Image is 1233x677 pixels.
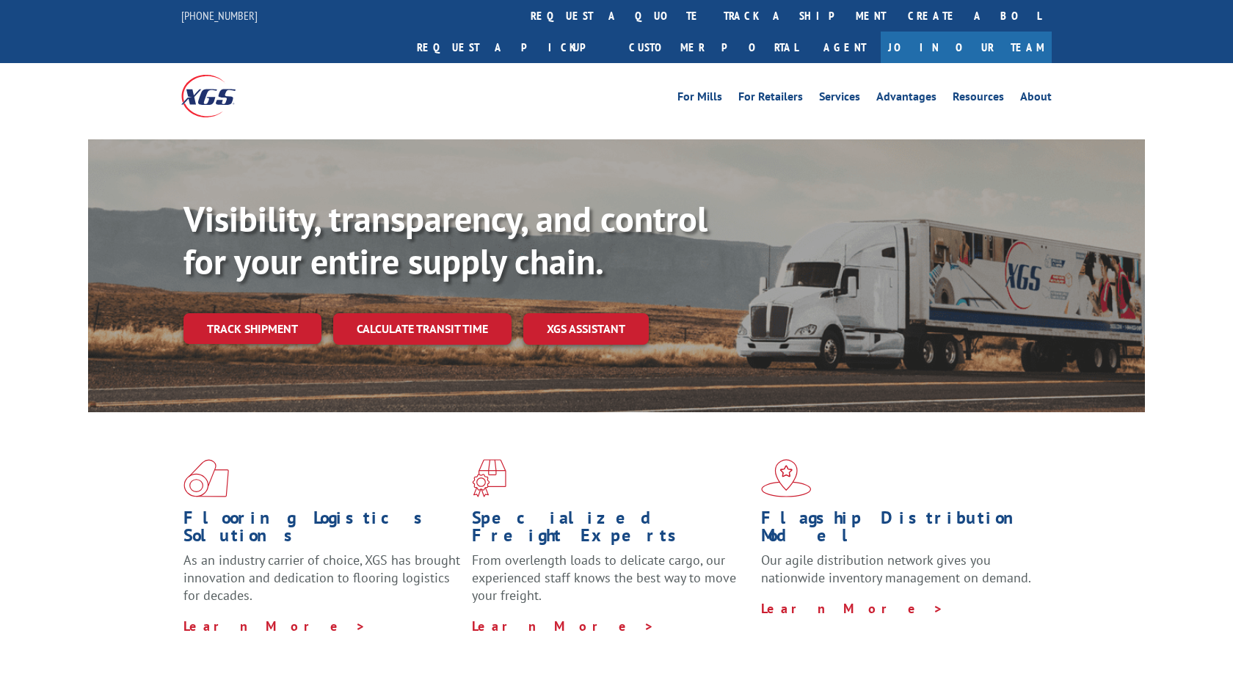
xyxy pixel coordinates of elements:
[618,32,809,63] a: Customer Portal
[472,509,749,552] h1: Specialized Freight Experts
[183,618,366,634] a: Learn More >
[472,459,506,497] img: xgs-icon-focused-on-flooring-red
[472,552,749,617] p: From overlength loads to delicate cargo, our experienced staff knows the best way to move your fr...
[523,313,649,345] a: XGS ASSISTANT
[881,32,1052,63] a: Join Our Team
[183,509,461,552] h1: Flooring Logistics Solutions
[876,91,936,107] a: Advantages
[761,552,1031,586] span: Our agile distribution network gives you nationwide inventory management on demand.
[1020,91,1052,107] a: About
[677,91,722,107] a: For Mills
[953,91,1004,107] a: Resources
[761,459,812,497] img: xgs-icon-flagship-distribution-model-red
[183,459,229,497] img: xgs-icon-total-supply-chain-intelligence-red
[183,552,460,604] span: As an industry carrier of choice, XGS has brought innovation and dedication to flooring logistics...
[819,91,860,107] a: Services
[183,196,708,284] b: Visibility, transparency, and control for your entire supply chain.
[738,91,803,107] a: For Retailers
[809,32,881,63] a: Agent
[181,8,258,23] a: [PHONE_NUMBER]
[472,618,655,634] a: Learn More >
[183,313,321,344] a: Track shipment
[761,509,1039,552] h1: Flagship Distribution Model
[761,600,944,617] a: Learn More >
[333,313,512,345] a: Calculate transit time
[406,32,618,63] a: Request a pickup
